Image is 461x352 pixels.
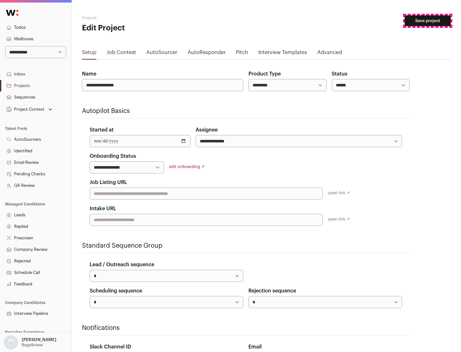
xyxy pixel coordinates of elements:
[90,205,116,212] label: Intake URL
[332,70,347,78] label: Status
[90,287,142,295] label: Scheduling sequence
[5,107,44,112] div: Project Context
[22,337,56,342] p: [PERSON_NAME]
[146,49,177,59] a: AutoSourcer
[5,105,53,114] button: Open dropdown
[248,343,402,351] div: Email
[196,126,218,134] label: Assignee
[258,49,307,59] a: Interview Templates
[4,335,18,349] img: nopic.png
[169,164,205,169] a: edit onboarding ↗
[248,287,296,295] label: Rejection sequence
[82,49,96,59] a: Setup
[3,6,22,19] img: Wellfound
[82,15,205,20] h2: Projects
[90,152,136,160] label: Onboarding Status
[90,126,114,134] label: Started at
[3,335,58,349] button: Open dropdown
[107,49,136,59] a: Job Context
[82,23,205,33] h1: Edit Project
[188,49,226,59] a: AutoResponder
[22,342,43,348] p: Bagelicious
[90,343,131,351] label: Slack Channel ID
[82,324,410,332] h2: Notifications
[90,261,154,268] label: Lead / Outreach sequence
[317,49,342,59] a: Advanced
[248,70,281,78] label: Product Type
[82,107,410,116] h2: Autopilot Basics
[405,15,451,26] button: Save project
[236,49,248,59] a: Pitch
[82,70,96,78] label: Name
[82,241,410,250] h2: Standard Sequence Group
[90,179,127,186] label: Job Listing URL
